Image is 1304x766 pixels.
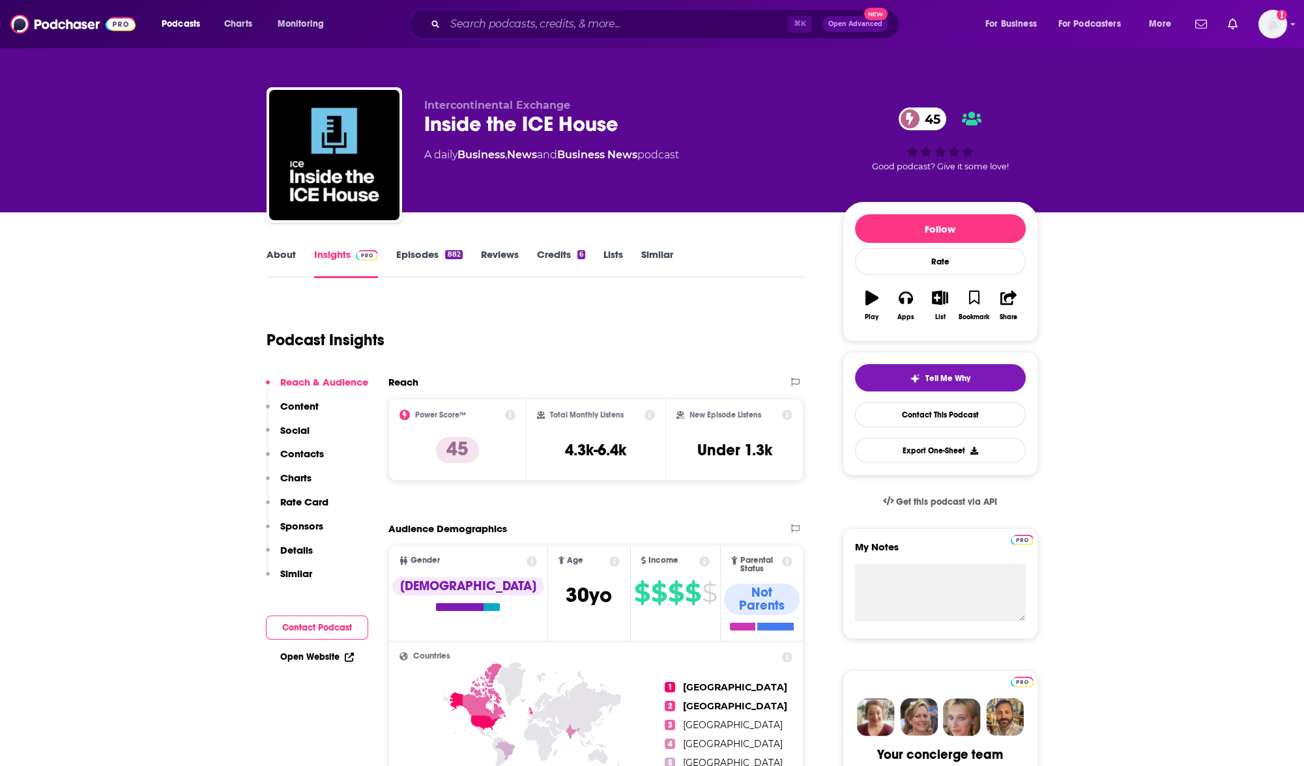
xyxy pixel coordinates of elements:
button: Reach & Audience [266,376,368,400]
p: Rate Card [280,496,328,508]
p: Social [280,424,310,436]
span: For Podcasters [1058,15,1121,33]
button: Similar [266,567,312,591]
a: Charts [216,14,260,35]
div: Not Parents [724,584,800,615]
span: New [864,8,888,20]
span: Good podcast? Give it some love! [872,162,1009,171]
button: Content [266,400,319,424]
img: Podchaser Pro [1011,677,1034,687]
button: Contact Podcast [266,616,368,640]
a: Pro website [1011,675,1034,687]
h2: Total Monthly Listens [550,410,624,419]
button: Play [855,282,889,329]
button: Open AdvancedNew [822,16,888,32]
img: Jules Profile [943,698,981,736]
img: tell me why sparkle [910,373,920,384]
a: News [507,149,537,161]
div: 45Good podcast? Give it some love! [843,99,1038,180]
span: $ [668,582,684,603]
button: Follow [855,214,1026,243]
a: Contact This Podcast [855,402,1026,427]
img: User Profile [1258,10,1287,38]
h3: 4.3k-6.4k [565,440,626,460]
a: Show notifications dropdown [1223,13,1243,35]
span: Income [648,556,678,565]
a: Reviews [481,248,519,278]
h2: Reach [388,376,418,388]
button: open menu [976,14,1053,35]
div: Play [865,313,878,321]
button: open menu [1140,14,1187,35]
a: Episodes882 [396,248,462,278]
img: Barbara Profile [900,698,938,736]
p: Charts [280,472,312,484]
img: Podchaser Pro [1011,535,1034,545]
a: Pro website [1011,533,1034,545]
span: 45 [912,107,947,130]
span: [GEOGRAPHIC_DATA] [683,681,787,693]
span: [GEOGRAPHIC_DATA] [683,738,783,750]
span: Gender [411,556,440,565]
span: Countries [413,652,450,660]
img: Inside the ICE House [269,90,399,220]
label: My Notes [855,541,1026,563]
div: Search podcasts, credits, & more... [422,9,912,39]
a: InsightsPodchaser Pro [314,248,379,278]
span: ⌘ K [788,16,812,33]
a: Similar [641,248,673,278]
p: 45 [436,437,479,463]
p: Contacts [280,447,324,460]
span: [GEOGRAPHIC_DATA] [683,700,787,712]
a: About [267,248,296,278]
p: Content [280,400,319,412]
span: $ [634,582,650,603]
div: Rate [855,248,1026,275]
button: Apps [889,282,923,329]
img: Podchaser - Follow, Share and Rate Podcasts [10,12,136,36]
span: For Business [985,15,1037,33]
a: Get this podcast via API [873,486,1008,518]
span: Tell Me Why [925,373,970,384]
button: Rate Card [266,496,328,520]
button: Share [991,282,1025,329]
a: 45 [899,107,947,130]
div: 6 [577,250,585,259]
p: Sponsors [280,520,323,532]
p: Similar [280,567,312,580]
span: Logged in as jennevievef [1258,10,1287,38]
span: $ [651,582,667,603]
span: , [505,149,507,161]
button: Contacts [266,447,324,472]
h2: New Episode Listens [689,410,761,419]
span: and [537,149,557,161]
button: open menu [1050,14,1140,35]
span: 1 [665,682,675,692]
span: Charts [224,15,252,33]
a: Business [457,149,505,161]
span: Age [567,556,583,565]
input: Search podcasts, credits, & more... [445,14,788,35]
button: Charts [266,472,312,496]
span: Open Advanced [828,21,882,27]
span: Intercontinental Exchange [424,99,570,111]
div: Apps [897,313,914,321]
img: Sydney Profile [857,698,895,736]
div: 882 [445,250,462,259]
button: Show profile menu [1258,10,1287,38]
span: 30 yo [566,582,612,608]
h1: Podcast Insights [267,330,384,350]
button: tell me why sparkleTell Me Why [855,364,1026,391]
span: More [1149,15,1171,33]
img: Jon Profile [986,698,1024,736]
a: Show notifications dropdown [1190,13,1212,35]
div: List [935,313,946,321]
div: A daily podcast [424,147,679,163]
button: Bookmark [957,282,991,329]
button: Sponsors [266,520,323,544]
span: $ [685,582,701,603]
div: Your concierge team [877,746,1003,763]
button: Social [266,424,310,448]
button: open menu [152,14,217,35]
